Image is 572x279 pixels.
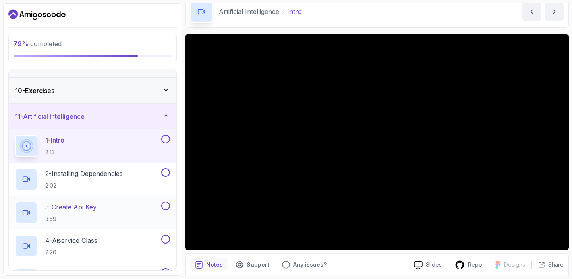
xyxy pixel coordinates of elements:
p: Notes [206,261,223,269]
button: notes button [190,258,228,271]
span: completed [14,40,62,48]
button: 11-Artificial Intelligence [9,104,176,129]
h3: 11 - Artificial Intelligence [15,112,85,121]
span: 79 % [14,40,29,48]
p: 1 - Intro [45,136,64,145]
p: Designs [504,261,525,269]
p: 2 - Installing Dependencies [45,169,123,178]
p: Support [247,261,269,269]
button: next content [545,2,564,21]
button: Share [531,261,564,269]
p: Artificial Intelligence [219,7,279,16]
p: 2:13 [45,148,64,156]
p: 2:02 [45,182,123,190]
h3: 10 - Exercises [15,86,54,95]
p: 3 - Create Api Key [45,202,97,212]
button: 10-Exercises [9,78,176,103]
button: 3-Create Api Key3:59 [15,201,170,224]
button: 4-Aiservice Class2:20 [15,235,170,257]
p: 5 - Using Aiservice [45,269,98,279]
p: Any issues? [293,261,327,269]
a: Slides [408,261,448,269]
p: Intro [287,7,302,16]
a: Dashboard [8,8,66,21]
button: 1-Intro2:13 [15,135,170,157]
p: 4 - Aiservice Class [45,236,97,245]
p: 2:20 [45,248,97,256]
button: previous content [522,2,541,21]
p: Repo [468,261,482,269]
p: Slides [426,261,442,269]
p: Share [548,261,564,269]
p: 3:59 [45,215,97,223]
button: 2-Installing Dependencies2:02 [15,168,170,190]
button: Feedback button [277,258,331,271]
iframe: 1 - Intro [185,34,569,250]
button: Support button [231,258,274,271]
a: Repo [448,260,489,270]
